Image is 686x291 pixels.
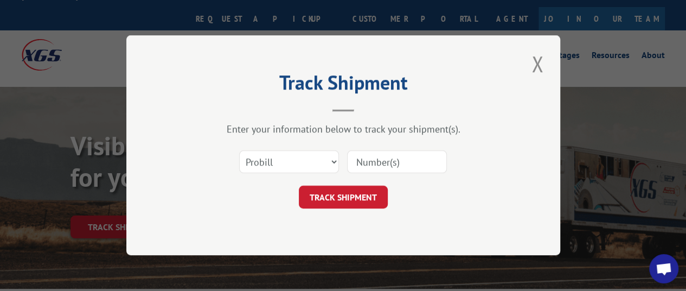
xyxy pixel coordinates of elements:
div: Enter your information below to track your shipment(s). [181,123,506,136]
input: Number(s) [347,151,447,174]
button: TRACK SHIPMENT [299,186,388,209]
h2: Track Shipment [181,75,506,96]
button: Close modal [528,49,547,79]
a: Open chat [649,254,678,283]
